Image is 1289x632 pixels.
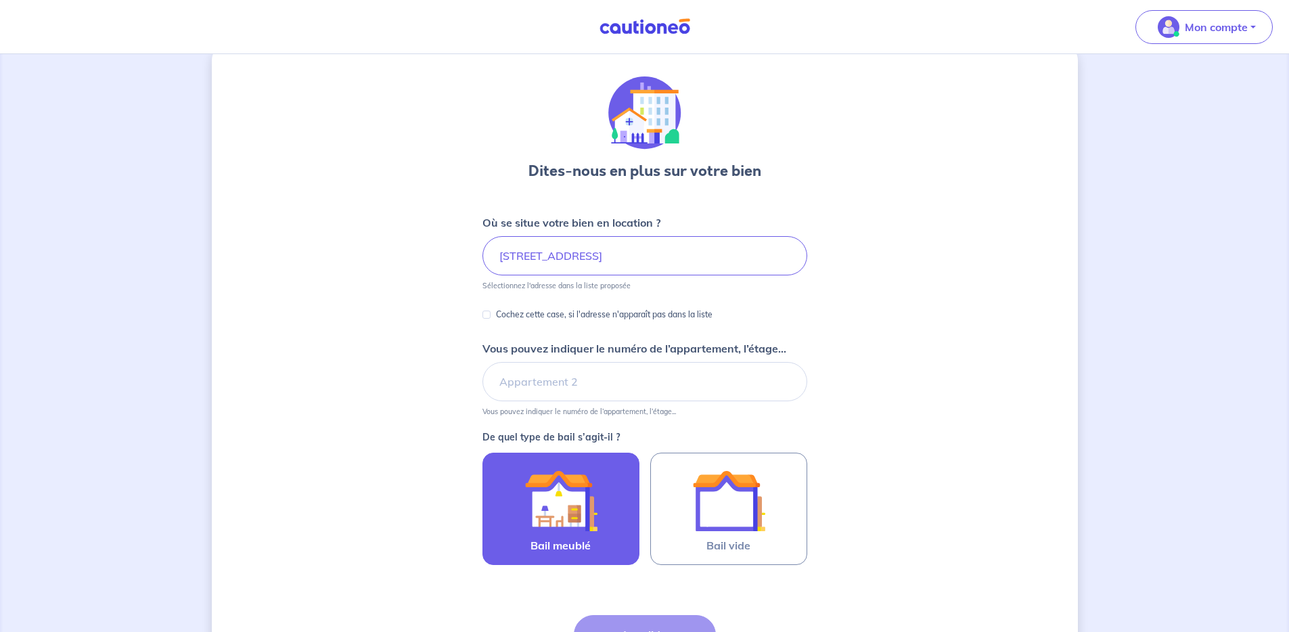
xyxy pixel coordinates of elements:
button: illu_account_valid_menu.svgMon compte [1135,10,1273,44]
p: De quel type de bail s’agit-il ? [482,432,807,442]
img: illu_houses.svg [608,76,681,150]
img: illu_account_valid_menu.svg [1158,16,1179,38]
img: Cautioneo [594,18,696,35]
span: Bail meublé [530,537,591,554]
p: Vous pouvez indiquer le numéro de l’appartement, l’étage... [482,407,676,416]
p: Vous pouvez indiquer le numéro de l’appartement, l’étage... [482,340,786,357]
img: illu_empty_lease.svg [692,464,765,537]
input: 2 rue de paris, 59000 lille [482,236,807,275]
p: Sélectionnez l'adresse dans la liste proposée [482,281,631,290]
input: Appartement 2 [482,362,807,401]
p: Cochez cette case, si l'adresse n'apparaît pas dans la liste [496,307,713,323]
img: illu_furnished_lease.svg [524,464,597,537]
span: Bail vide [706,537,750,554]
p: Mon compte [1185,19,1248,35]
h3: Dites-nous en plus sur votre bien [528,160,761,182]
p: Où se situe votre bien en location ? [482,215,660,231]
